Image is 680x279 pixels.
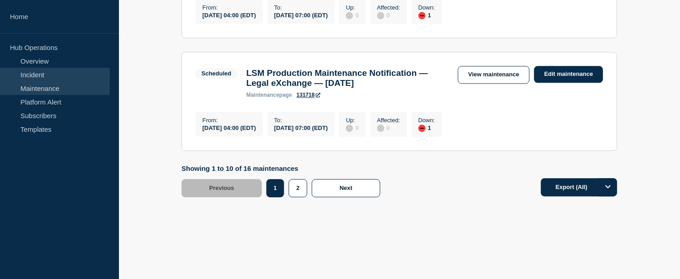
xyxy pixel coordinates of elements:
[182,164,385,172] p: Showing 1 to 10 of 16 maintenances
[419,12,426,19] div: down
[458,66,530,84] a: View maintenance
[377,11,400,19] div: 0
[202,11,256,19] div: [DATE] 04:00 (EDT)
[202,117,256,124] p: From :
[419,11,435,19] div: 1
[419,117,435,124] p: Down :
[377,117,400,124] p: Affected :
[182,179,262,197] button: Previous
[346,124,359,132] div: 0
[346,125,353,132] div: disabled
[209,184,234,191] span: Previous
[534,66,603,83] a: Edit maintenance
[274,117,328,124] p: To :
[274,11,328,19] div: [DATE] 07:00 (EDT)
[541,178,617,196] button: Export (All)
[346,11,359,19] div: 0
[340,184,352,191] span: Next
[377,4,400,11] p: Affected :
[377,124,400,132] div: 0
[246,92,292,98] p: page
[202,124,256,131] div: [DATE] 04:00 (EDT)
[296,92,320,98] a: 131718
[419,4,435,11] p: Down :
[346,12,353,19] div: disabled
[419,125,426,132] div: down
[377,12,384,19] div: disabled
[246,68,449,88] h3: LSM Production Maintenance Notification — Legal eXchange — [DATE]
[266,179,284,197] button: 1
[246,92,280,98] span: maintenance
[346,117,359,124] p: Up :
[377,125,384,132] div: disabled
[274,124,328,131] div: [DATE] 07:00 (EDT)
[274,4,328,11] p: To :
[346,4,359,11] p: Up :
[419,124,435,132] div: 1
[202,70,232,77] div: Scheduled
[202,4,256,11] p: From :
[312,179,380,197] button: Next
[599,178,617,196] button: Options
[289,179,307,197] button: 2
